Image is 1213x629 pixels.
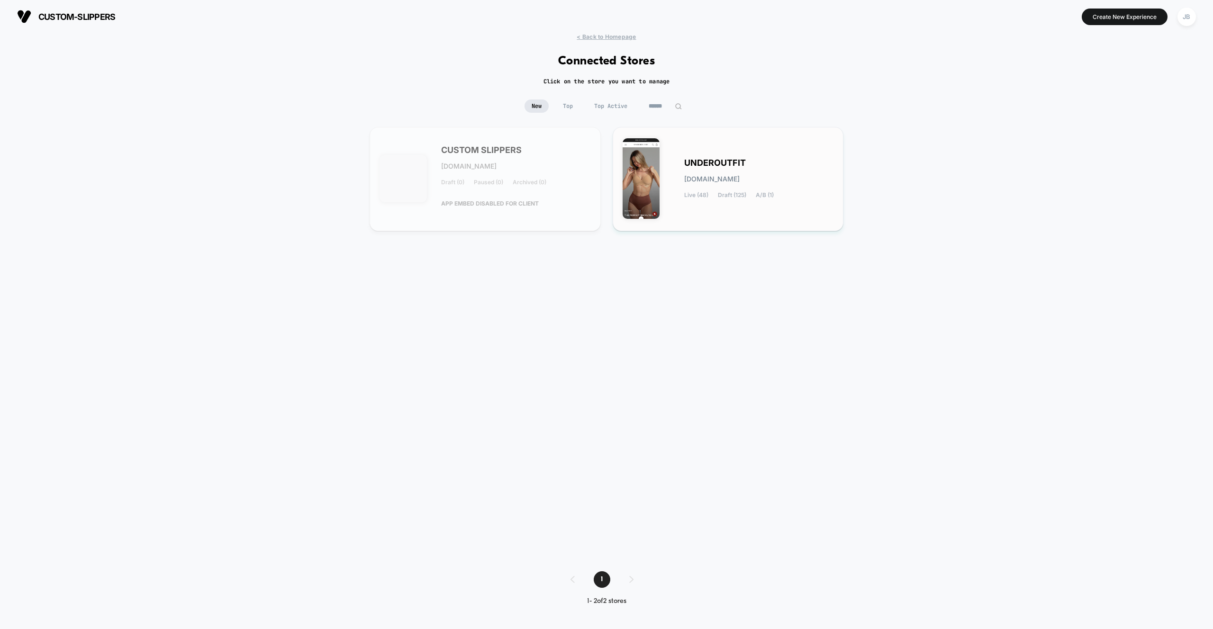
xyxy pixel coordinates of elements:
span: A/B (1) [756,192,774,198]
span: Archived (0) [513,179,546,186]
span: [DOMAIN_NAME] [441,163,497,170]
span: New [525,99,549,113]
span: 1 [594,571,610,588]
span: Top Active [587,99,634,113]
span: Top [556,99,580,113]
div: 1 - 2 of 2 stores [561,597,652,605]
div: JB [1177,8,1196,26]
span: Draft (0) [441,179,464,186]
span: custom-slippers [38,12,115,22]
button: Create New Experience [1082,9,1168,25]
span: CUSTOM SLIPPERS [441,147,522,153]
span: UNDEROUTFIT [684,160,746,166]
span: APP EMBED DISABLED FOR CLIENT [441,195,539,212]
img: Visually logo [17,9,31,24]
img: edit [675,103,682,110]
span: Paused (0) [474,179,503,186]
img: CUSTOM_SLIPPERS [380,155,427,202]
button: JB [1175,7,1199,27]
img: UNDEROUTFIT [623,138,660,219]
span: [DOMAIN_NAME] [684,176,740,182]
span: Draft (125) [718,192,746,198]
span: < Back to Homepage [577,33,636,40]
span: Live (48) [684,192,708,198]
h2: Click on the store you want to manage [543,78,670,85]
button: custom-slippers [14,9,118,24]
h1: Connected Stores [558,54,655,68]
